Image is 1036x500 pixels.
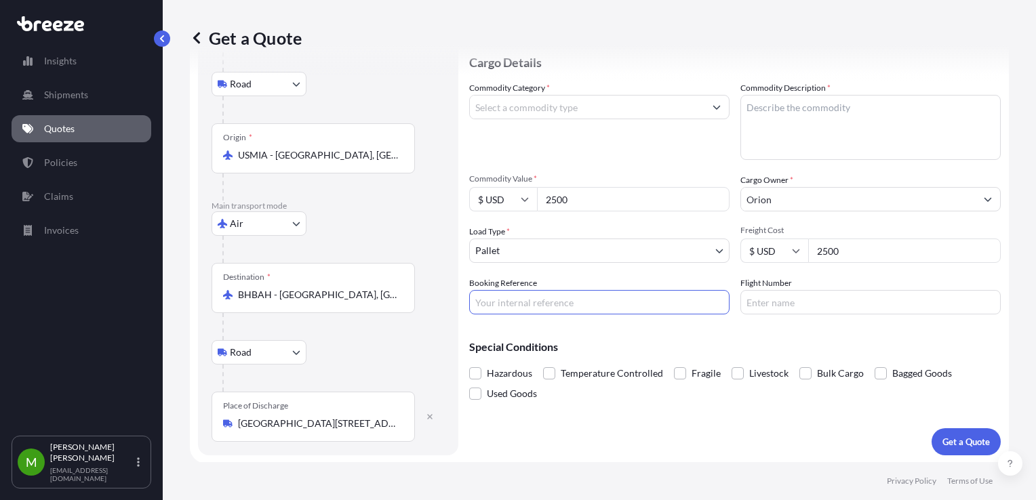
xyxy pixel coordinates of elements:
[50,442,134,463] p: [PERSON_NAME] [PERSON_NAME]
[469,225,510,238] span: Load Type
[212,201,445,211] p: Main transport mode
[740,225,1001,236] span: Freight Cost
[223,400,288,411] div: Place of Discharge
[469,81,550,95] label: Commodity Category
[44,122,75,136] p: Quotes
[469,276,537,290] label: Booking Reference
[190,27,302,49] p: Get a Quote
[475,244,500,257] span: Pallet
[44,54,77,68] p: Insights
[561,363,663,383] span: Temperature Controlled
[692,363,721,383] span: Fragile
[537,187,730,211] input: Type amount
[12,183,151,210] a: Claims
[740,81,831,95] label: Commodity Description
[469,290,730,314] input: Your internal reference
[12,47,151,75] a: Insights
[212,340,306,364] button: Select transport
[44,190,73,203] p: Claims
[704,95,729,119] button: Show suggestions
[892,363,952,383] span: Bagged Goods
[12,81,151,108] a: Shipments
[487,363,532,383] span: Hazardous
[238,417,398,430] input: Place of Discharge
[26,455,37,469] span: M
[469,173,730,184] span: Commodity Value
[212,72,306,96] button: Select transport
[808,238,1001,263] input: Enter amount
[238,288,398,301] input: Destination
[932,428,1001,455] button: Get a Quote
[230,217,243,230] span: Air
[50,466,134,482] p: [EMAIL_ADDRESS][DOMAIN_NAME]
[238,148,398,162] input: Origin
[230,77,252,91] span: Road
[223,272,271,283] div: Destination
[887,476,936,486] a: Privacy Policy
[740,173,793,187] label: Cargo Owner
[230,346,252,359] span: Road
[470,95,704,119] input: Select a commodity type
[223,132,252,143] div: Origin
[749,363,789,383] span: Livestock
[212,211,306,236] button: Select transport
[44,156,77,169] p: Policies
[817,363,864,383] span: Bulk Cargo
[740,276,792,290] label: Flight Number
[12,149,151,176] a: Policies
[942,435,990,449] p: Get a Quote
[469,238,730,263] button: Pallet
[44,224,79,237] p: Invoices
[740,290,1001,314] input: Enter name
[44,88,88,102] p: Shipments
[976,187,1000,211] button: Show suggestions
[469,341,1001,352] p: Special Conditions
[12,217,151,244] a: Invoices
[741,187,976,211] input: Full name
[947,476,993,486] a: Terms of Use
[487,383,537,404] span: Used Goods
[12,115,151,142] a: Quotes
